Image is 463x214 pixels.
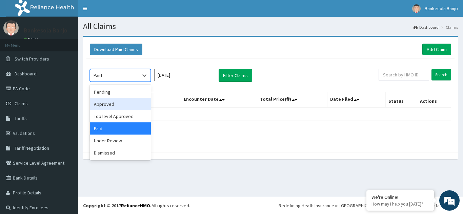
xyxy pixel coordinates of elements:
div: Paid [90,122,151,135]
button: Filter Claims [219,69,252,82]
span: Claims [15,100,28,106]
th: Status [386,92,417,108]
div: Pending [90,86,151,98]
th: Date Filed [327,92,386,108]
span: We're online! [39,64,94,132]
div: Paid [94,72,102,79]
th: Actions [417,92,451,108]
div: Top level Approved [90,110,151,122]
div: Approved [90,98,151,110]
a: Online [24,37,40,42]
strong: Copyright © 2017 . [83,203,152,209]
textarea: Type your message and hit 'Enter' [3,142,129,166]
img: User Image [3,20,19,35]
span: Bankesola Banjo [425,5,458,11]
input: Select Month and Year [154,69,215,81]
img: User Image [412,4,421,13]
p: Bankesola Banjo [24,27,67,33]
th: Total Price(₦) [257,92,327,108]
a: Dashboard [414,24,439,30]
div: Dismissed [90,147,151,159]
span: Tariffs [15,115,27,121]
th: Encounter Date [181,92,257,108]
span: Switch Providers [15,56,49,62]
div: Redefining Heath Insurance in [GEOGRAPHIC_DATA] using Telemedicine and Data Science! [279,202,458,209]
img: d_794563401_company_1708531726252_794563401 [13,34,27,51]
footer: All rights reserved. [78,197,463,214]
h1: All Claims [83,22,458,31]
p: How may I help you today? [371,201,429,207]
li: Claims [439,24,458,30]
div: Minimize live chat window [111,3,127,20]
div: We're Online! [371,194,429,200]
input: Search by HMO ID [379,69,429,80]
input: Search [431,69,451,80]
div: Chat with us now [35,38,114,47]
span: Tariff Negotiation [15,145,49,151]
a: Add Claim [422,44,451,55]
a: RelianceHMO [121,203,150,209]
div: Under Review [90,135,151,147]
button: Download Paid Claims [90,44,142,55]
span: Dashboard [15,71,37,77]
